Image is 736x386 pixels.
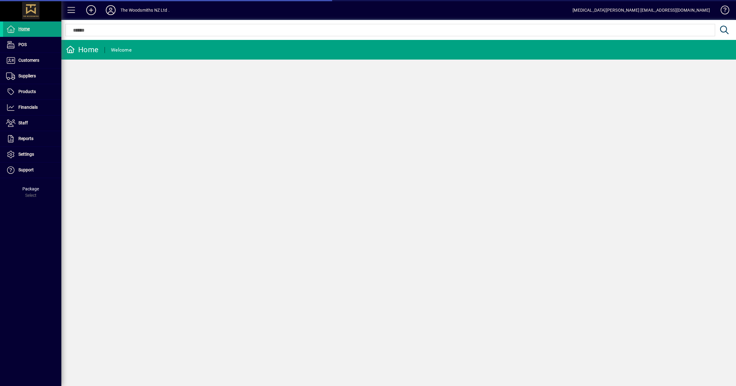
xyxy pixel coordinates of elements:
[3,53,61,68] a: Customers
[18,105,38,110] span: Financials
[66,45,98,55] div: Home
[121,5,170,15] div: The Woodsmiths NZ Ltd .
[18,120,28,125] span: Staff
[18,167,34,172] span: Support
[111,45,132,55] div: Welcome
[18,26,30,31] span: Home
[3,131,61,146] a: Reports
[81,5,101,16] button: Add
[716,1,728,21] a: Knowledge Base
[18,73,36,78] span: Suppliers
[3,37,61,53] a: POS
[18,136,33,141] span: Reports
[22,186,39,191] span: Package
[18,152,34,157] span: Settings
[3,162,61,178] a: Support
[3,147,61,162] a: Settings
[3,84,61,99] a: Products
[18,89,36,94] span: Products
[18,58,39,63] span: Customers
[101,5,121,16] button: Profile
[18,42,27,47] span: POS
[3,100,61,115] a: Financials
[573,5,710,15] div: [MEDICAL_DATA][PERSON_NAME] [EMAIL_ADDRESS][DOMAIN_NAME]
[3,68,61,84] a: Suppliers
[3,115,61,131] a: Staff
